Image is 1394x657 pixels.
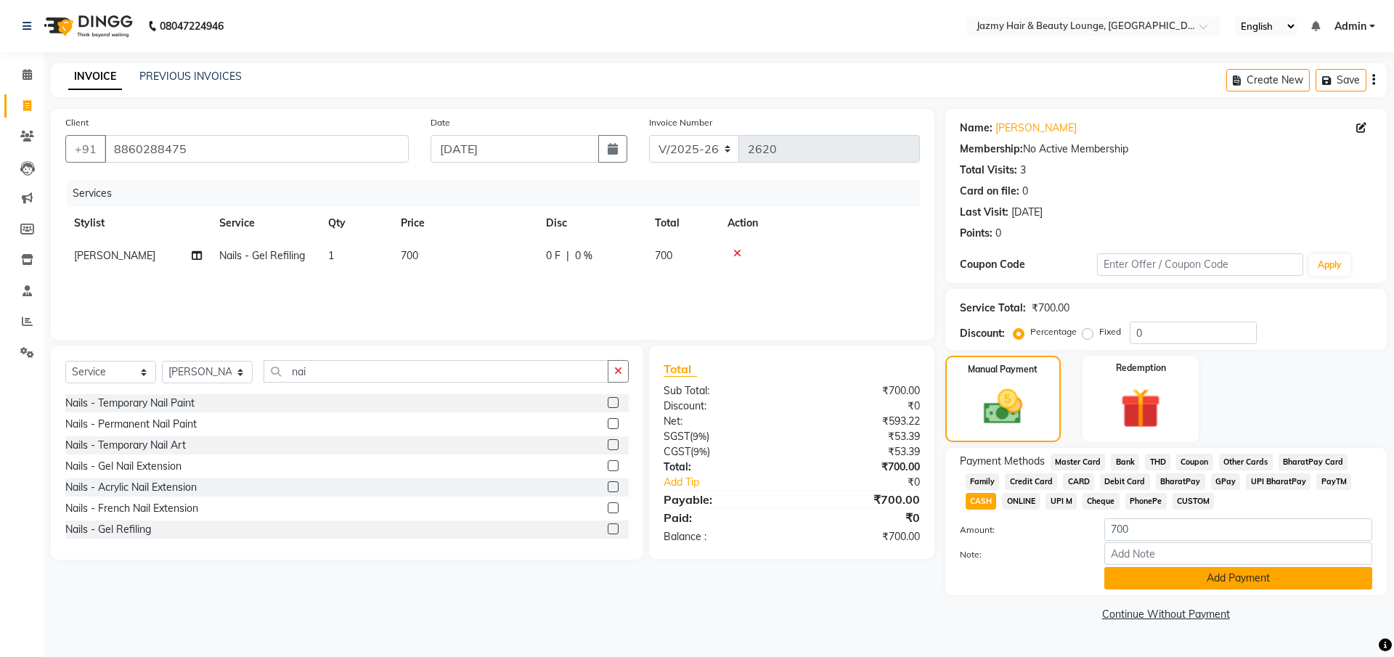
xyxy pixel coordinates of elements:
span: PhonePe [1125,493,1167,510]
div: Payable: [653,491,791,508]
span: Other Cards [1219,454,1273,470]
b: 08047224946 [160,6,224,46]
span: Cheque [1083,493,1120,510]
a: Add Tip [653,475,815,490]
span: UPI BharatPay [1246,473,1311,490]
span: CARD [1063,473,1094,490]
label: Client [65,116,89,129]
span: Debit Card [1100,473,1150,490]
span: [PERSON_NAME] [74,249,155,262]
span: UPI M [1045,493,1077,510]
div: Last Visit: [960,205,1008,220]
img: logo [37,6,136,46]
th: Action [719,207,920,240]
label: Invoice Number [649,116,712,129]
div: ₹0 [791,399,930,414]
th: Service [211,207,319,240]
label: Amount: [949,523,1093,536]
div: Nails - Permanent Nail Paint [65,417,197,432]
div: ₹700.00 [791,529,930,544]
div: Name: [960,121,992,136]
div: ₹700.00 [791,460,930,475]
button: +91 [65,135,106,163]
span: 0 F [546,248,561,264]
a: Continue Without Payment [948,607,1384,622]
label: Fixed [1099,325,1121,338]
div: 0 [1022,184,1028,199]
div: Nails - Acrylic Nail Extension [65,480,197,495]
input: Enter Offer / Coupon Code [1097,253,1303,276]
img: _gift.svg [1108,383,1173,433]
div: ₹0 [791,509,930,526]
div: Service Total: [960,301,1026,316]
label: Percentage [1030,325,1077,338]
span: CASH [966,493,997,510]
div: ₹700.00 [1032,301,1069,316]
input: Search or Scan [264,360,608,383]
span: Payment Methods [960,454,1045,469]
label: Redemption [1116,362,1166,375]
span: PayTM [1316,473,1351,490]
input: Add Note [1104,542,1372,565]
span: Admin [1334,19,1366,34]
span: BharatPay [1156,473,1205,490]
div: Points: [960,226,992,241]
span: GPay [1211,473,1241,490]
div: ₹0 [815,475,930,490]
span: Family [966,473,1000,490]
span: BharatPay Card [1279,454,1348,470]
div: 3 [1020,163,1026,178]
span: Bank [1111,454,1139,470]
label: Manual Payment [968,363,1038,376]
div: ₹53.39 [791,429,930,444]
span: Total [664,362,697,377]
span: CUSTOM [1173,493,1215,510]
input: Amount [1104,518,1372,541]
label: Note: [949,548,1093,561]
div: ( ) [653,429,791,444]
span: THD [1145,454,1170,470]
div: Paid: [653,509,791,526]
div: Coupon Code [960,257,1097,272]
span: 9% [693,446,707,457]
div: ₹593.22 [791,414,930,429]
div: Net: [653,414,791,429]
span: 700 [655,249,672,262]
span: 1 [328,249,334,262]
button: Apply [1309,254,1350,276]
span: 9% [693,430,706,442]
div: Discount: [960,326,1005,341]
span: Nails - Gel Refiling [219,249,305,262]
div: Services [67,180,931,207]
span: Credit Card [1005,473,1057,490]
th: Disc [537,207,646,240]
button: Add Payment [1104,567,1372,589]
div: Nails - Temporary Nail Paint [65,396,195,411]
div: Balance : [653,529,791,544]
div: Total Visits: [960,163,1017,178]
div: Total: [653,460,791,475]
span: 700 [401,249,418,262]
a: PREVIOUS INVOICES [139,70,242,83]
div: [DATE] [1011,205,1043,220]
div: ₹700.00 [791,383,930,399]
div: ₹700.00 [791,491,930,508]
span: Master Card [1051,454,1106,470]
div: ( ) [653,444,791,460]
th: Qty [319,207,392,240]
div: Nails - French Nail Extension [65,501,198,516]
input: Search by Name/Mobile/Email/Code [105,135,409,163]
th: Stylist [65,207,211,240]
span: ONLINE [1002,493,1040,510]
span: Coupon [1176,454,1213,470]
a: [PERSON_NAME] [995,121,1077,136]
img: _cash.svg [971,385,1035,429]
span: | [566,248,569,264]
button: Save [1316,69,1366,91]
div: Sub Total: [653,383,791,399]
div: ₹53.39 [791,444,930,460]
span: SGST [664,430,690,443]
div: Nails - Temporary Nail Art [65,438,186,453]
div: Card on file: [960,184,1019,199]
div: Nails - Gel Nail Extension [65,459,182,474]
